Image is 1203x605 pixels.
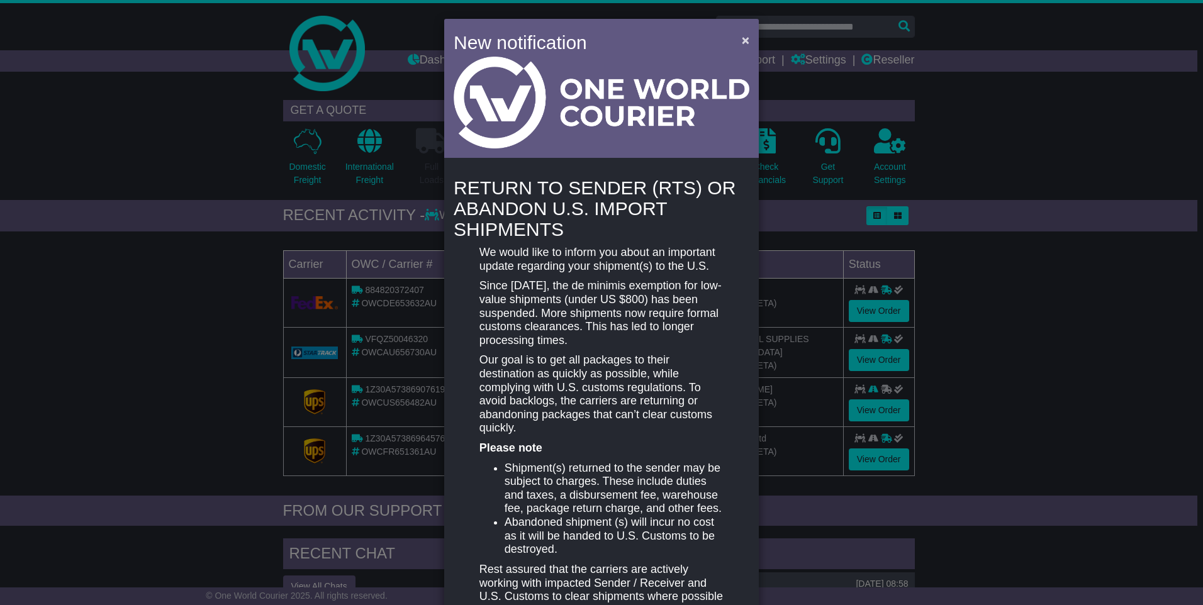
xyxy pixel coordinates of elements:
p: Since [DATE], the de minimis exemption for low-value shipments (under US $800) has been suspended... [479,279,724,347]
li: Shipment(s) returned to the sender may be subject to charges. These include duties and taxes, a d... [505,462,724,516]
strong: Please note [479,441,542,454]
p: Our goal is to get all packages to their destination as quickly as possible, while complying with... [479,353,724,435]
p: We would like to inform you about an important update regarding your shipment(s) to the U.S. [479,246,724,273]
span: × [742,33,749,47]
li: Abandoned shipment (s) will incur no cost as it will be handed to U.S. Customs to be destroyed. [505,516,724,557]
h4: RETURN TO SENDER (RTS) OR ABANDON U.S. IMPORT SHIPMENTS [454,177,749,240]
img: Light [454,57,749,148]
button: Close [736,27,756,53]
h4: New notification [454,28,724,57]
